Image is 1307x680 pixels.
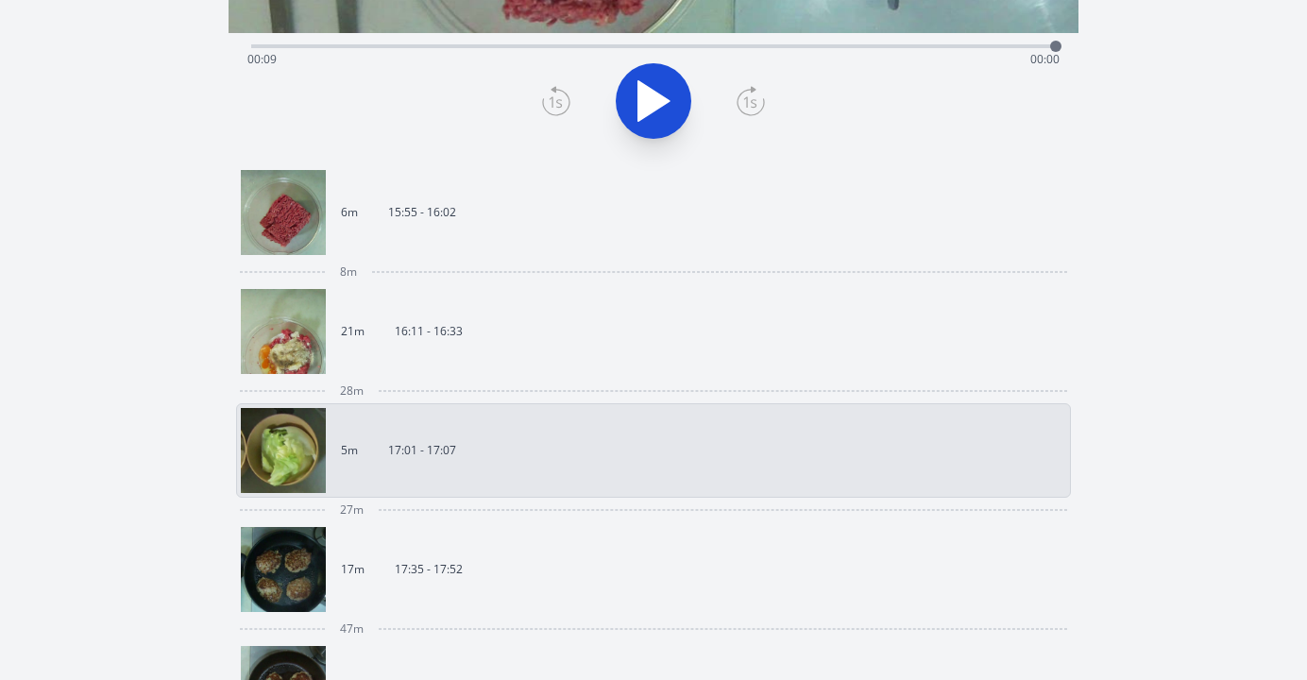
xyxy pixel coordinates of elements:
p: 17:01 - 17:07 [388,443,456,458]
p: 5m [341,443,358,458]
p: 15:55 - 16:02 [388,205,456,220]
p: 17m [341,562,365,577]
span: 00:00 [1030,51,1060,67]
p: 16:11 - 16:33 [395,324,463,339]
img: 250927080220_thumb.jpeg [241,408,326,493]
img: 250927083545_thumb.jpeg [241,527,326,612]
p: 17:35 - 17:52 [395,562,463,577]
span: 00:09 [247,51,277,67]
span: 28m [340,383,364,399]
img: 250927071203_thumb.jpeg [241,289,326,374]
p: 6m [341,205,358,220]
span: 27m [340,502,364,518]
img: 250927065636_thumb.jpeg [241,170,326,255]
p: 21m [341,324,365,339]
span: 8m [340,264,357,280]
span: 47m [340,621,364,637]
